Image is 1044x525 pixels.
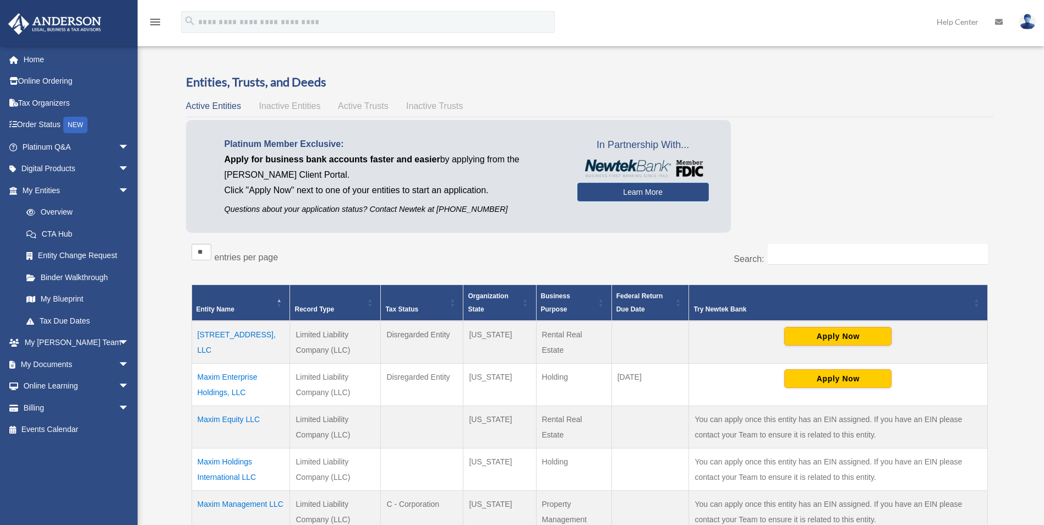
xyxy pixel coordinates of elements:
[215,253,278,262] label: entries per page
[15,201,135,223] a: Overview
[1019,14,1036,30] img: User Pic
[192,363,290,406] td: Maxim Enterprise Holdings, LLC
[259,101,320,111] span: Inactive Entities
[8,70,146,92] a: Online Ordering
[118,375,140,398] span: arrow_drop_down
[536,406,611,448] td: Rental Real Estate
[196,305,234,313] span: Entity Name
[118,158,140,181] span: arrow_drop_down
[15,245,140,267] a: Entity Change Request
[734,254,764,264] label: Search:
[689,285,987,321] th: Try Newtek Bank : Activate to sort
[8,332,146,354] a: My [PERSON_NAME] Teamarrow_drop_down
[611,363,689,406] td: [DATE]
[693,303,970,316] div: Try Newtek Bank
[8,375,146,397] a: Online Learningarrow_drop_down
[8,136,146,158] a: Platinum Q&Aarrow_drop_down
[192,285,290,321] th: Entity Name: Activate to invert sorting
[118,353,140,376] span: arrow_drop_down
[192,406,290,448] td: Maxim Equity LLC
[149,19,162,29] a: menu
[290,406,381,448] td: Limited Liability Company (LLC)
[536,285,611,321] th: Business Purpose: Activate to sort
[784,369,892,388] button: Apply Now
[8,397,146,419] a: Billingarrow_drop_down
[689,448,987,490] td: You can apply once this entity has an EIN assigned. If you have an EIN please contact your Team t...
[611,285,689,321] th: Federal Return Due Date: Activate to sort
[381,285,463,321] th: Tax Status: Activate to sort
[15,288,140,310] a: My Blueprint
[294,305,334,313] span: Record Type
[784,327,892,346] button: Apply Now
[118,136,140,158] span: arrow_drop_down
[577,136,709,154] span: In Partnership With...
[192,321,290,364] td: [STREET_ADDRESS], LLC
[290,285,381,321] th: Record Type: Activate to sort
[290,321,381,364] td: Limited Liability Company (LLC)
[225,203,561,216] p: Questions about your application status? Contact Newtek at [PHONE_NUMBER]
[15,266,140,288] a: Binder Walkthrough
[8,48,146,70] a: Home
[15,310,140,332] a: Tax Due Dates
[8,353,146,375] a: My Documentsarrow_drop_down
[225,136,561,152] p: Platinum Member Exclusive:
[186,101,241,111] span: Active Entities
[15,223,140,245] a: CTA Hub
[381,321,463,364] td: Disregarded Entity
[463,285,536,321] th: Organization State: Activate to sort
[463,321,536,364] td: [US_STATE]
[536,363,611,406] td: Holding
[290,363,381,406] td: Limited Liability Company (LLC)
[225,183,561,198] p: Click "Apply Now" next to one of your entities to start an application.
[8,179,140,201] a: My Entitiesarrow_drop_down
[8,92,146,114] a: Tax Organizers
[149,15,162,29] i: menu
[385,305,418,313] span: Tax Status
[8,114,146,136] a: Order StatusNEW
[225,152,561,183] p: by applying from the [PERSON_NAME] Client Portal.
[8,419,146,441] a: Events Calendar
[541,292,570,313] span: Business Purpose
[290,448,381,490] td: Limited Liability Company (LLC)
[689,406,987,448] td: You can apply once this entity has an EIN assigned. If you have an EIN please contact your Team t...
[463,448,536,490] td: [US_STATE]
[463,363,536,406] td: [US_STATE]
[381,363,463,406] td: Disregarded Entity
[118,179,140,202] span: arrow_drop_down
[8,158,146,180] a: Digital Productsarrow_drop_down
[338,101,389,111] span: Active Trusts
[184,15,196,27] i: search
[5,13,105,35] img: Anderson Advisors Platinum Portal
[118,332,140,354] span: arrow_drop_down
[616,292,663,313] span: Federal Return Due Date
[192,448,290,490] td: Maxim Holdings International LLC
[583,160,703,177] img: NewtekBankLogoSM.png
[225,155,440,164] span: Apply for business bank accounts faster and easier
[118,397,140,419] span: arrow_drop_down
[463,406,536,448] td: [US_STATE]
[406,101,463,111] span: Inactive Trusts
[577,183,709,201] a: Learn More
[536,321,611,364] td: Rental Real Estate
[186,74,993,91] h3: Entities, Trusts, and Deeds
[468,292,508,313] span: Organization State
[536,448,611,490] td: Holding
[63,117,88,133] div: NEW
